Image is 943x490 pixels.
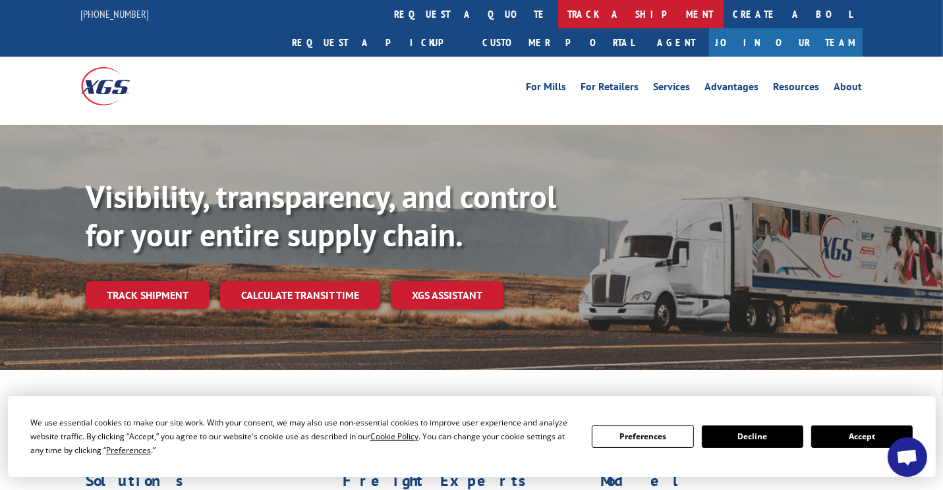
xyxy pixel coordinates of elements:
[106,445,151,456] span: Preferences
[370,431,418,442] span: Cookie Policy
[30,416,576,457] div: We use essential cookies to make our site work. With your consent, we may also use non-essential ...
[702,425,803,448] button: Decline
[473,28,644,57] a: Customer Portal
[81,7,150,20] a: [PHONE_NUMBER]
[888,437,927,477] div: Open chat
[581,82,639,96] a: For Retailers
[527,82,567,96] a: For Mills
[654,82,691,96] a: Services
[220,281,380,310] a: Calculate transit time
[644,28,709,57] a: Agent
[8,396,936,477] div: Cookie Consent Prompt
[834,82,863,96] a: About
[86,281,210,309] a: Track shipment
[86,176,556,255] b: Visibility, transparency, and control for your entire supply chain.
[283,28,473,57] a: Request a pickup
[391,281,503,310] a: XGS ASSISTANT
[709,28,863,57] a: Join Our Team
[705,82,759,96] a: Advantages
[811,425,913,448] button: Accept
[592,425,693,448] button: Preferences
[774,82,820,96] a: Resources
